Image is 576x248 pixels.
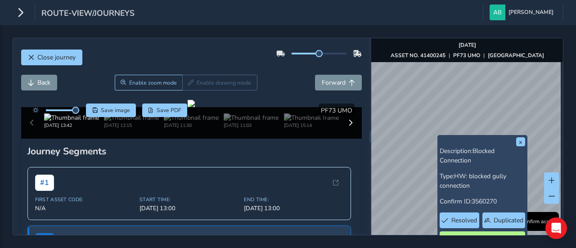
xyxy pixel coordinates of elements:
img: Thumbnail frame [44,113,99,122]
strong: [GEOGRAPHIC_DATA] [488,52,544,59]
span: Confirm assets [520,218,556,225]
img: Thumbnail frame [284,113,339,122]
button: See in Confirm [440,231,525,247]
button: x [516,137,525,146]
span: [PERSON_NAME] [508,5,553,20]
div: Journey Segments [27,145,355,158]
span: Resolved [451,216,477,225]
strong: [DATE] [459,41,476,49]
span: N/A [35,204,134,212]
span: Enable zoom mode [129,79,177,86]
div: | | [391,52,544,59]
button: Duplicated [482,212,525,228]
span: Save PDF [157,107,181,114]
strong: PF73 UMO [453,52,480,59]
div: [DATE] 11:03 [224,122,279,129]
span: Blocked Connection [440,147,495,165]
div: [DATE] 13:42 [44,122,99,129]
button: Close journey [21,50,82,65]
button: Back [21,75,57,90]
span: Save image [101,107,130,114]
div: Open Intercom Messenger [545,217,567,239]
span: HW: blocked gully connection [440,172,506,190]
span: Back [37,78,50,87]
img: Thumbnail frame [164,113,219,122]
button: Resolved [440,212,480,228]
span: [DATE] 13:00 [244,204,343,212]
button: [PERSON_NAME] [490,5,557,20]
img: diamond-layout [490,5,505,20]
span: [DATE] 13:00 [139,204,238,212]
p: Type: [440,171,525,190]
button: Save [86,104,136,117]
button: Zoom [115,75,183,90]
span: Forward [322,78,346,87]
span: PF73 UMO [321,106,352,115]
span: End Time: [244,196,343,203]
img: Thumbnail frame [104,113,159,122]
div: [DATE] 15:14 [284,122,339,129]
span: Start Time: [139,196,238,203]
img: Thumbnail frame [224,113,279,122]
span: route-view/journeys [41,8,135,20]
div: [DATE] 12:15 [104,122,159,129]
div: [DATE] 11:30 [164,122,219,129]
span: 3560270 [472,197,497,206]
p: Confirm ID: [440,197,525,206]
p: Description: [440,146,525,165]
span: Duplicated [494,216,523,225]
span: # 1 [35,175,54,191]
span: Close journey [37,53,76,62]
button: Forward [315,75,362,90]
button: PDF [142,104,188,117]
strong: ASSET NO. 41400245 [391,52,445,59]
span: First Asset Code: [35,196,134,203]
